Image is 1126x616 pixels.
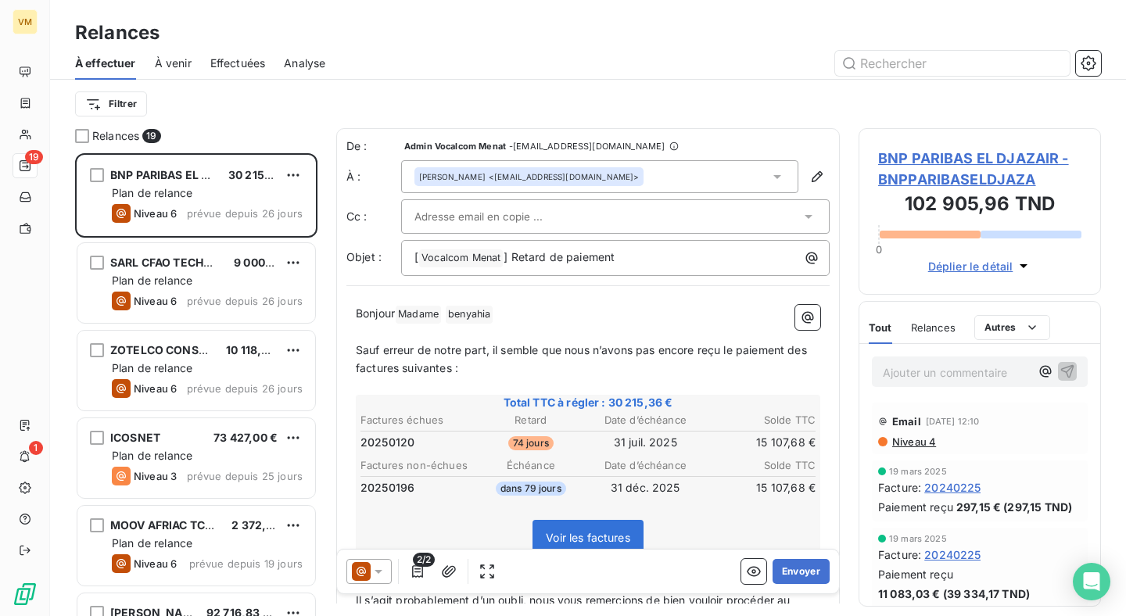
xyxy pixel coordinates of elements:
[923,257,1037,275] button: Déplier le détail
[396,306,441,324] span: Madame
[226,343,302,356] span: 10 118,64 TND
[134,295,177,307] span: Niveau 6
[187,207,303,220] span: prévue depuis 26 jours
[187,382,303,395] span: prévue depuis 26 jours
[589,457,702,474] th: Date d’échéance
[446,306,493,324] span: benyahia
[110,518,250,532] span: MOOV AFRIAC TCHAD S.A
[75,19,160,47] h3: Relances
[360,435,414,450] span: 20250120
[189,557,303,570] span: prévue depuis 19 jours
[704,457,817,474] th: Solde TTC
[878,546,921,563] span: Facture :
[878,586,1030,602] span: 11 083,03 € (39 334,17 TND)
[110,343,263,356] span: ZOTELCO CONSULTING LTD
[112,274,192,287] span: Plan de relance
[228,168,293,181] span: 30 215,36 €
[878,566,953,582] span: Paiement reçu
[346,138,401,154] span: De :
[504,250,615,263] span: ] Retard de paiement
[187,470,303,482] span: prévue depuis 25 jours
[284,56,325,71] span: Analyse
[346,169,401,184] label: À :
[13,582,38,607] img: Logo LeanPay
[75,56,136,71] span: À effectuer
[75,91,147,116] button: Filtrer
[92,128,139,144] span: Relances
[475,412,588,428] th: Retard
[404,141,506,151] span: Admin Vocalcom Menat
[974,315,1050,340] button: Autres
[704,434,817,451] td: 15 107,68 €
[210,56,266,71] span: Effectuées
[546,531,630,544] span: Voir les factures
[414,205,583,228] input: Adresse email en copie ...
[112,361,192,374] span: Plan de relance
[589,412,702,428] th: Date d’échéance
[419,249,503,267] span: Vocalcom Menat
[1073,563,1110,600] div: Open Intercom Messenger
[231,518,291,532] span: 2 372,00 €
[589,434,702,451] td: 31 juil. 2025
[928,258,1013,274] span: Déplier le détail
[13,9,38,34] div: VM
[358,395,818,410] span: Total TTC à régler : 30 215,36 €
[356,343,810,374] span: Sauf erreur de notre part, il semble que nous n’avons pas encore reçu le paiement des factures su...
[891,435,936,448] span: Niveau 4
[878,479,921,496] span: Facture :
[413,553,435,567] span: 2/2
[956,499,1072,515] span: 297,15 € (297,15 TND)
[360,479,473,496] td: 20250196
[234,256,294,269] span: 9 000,00 €
[112,536,192,550] span: Plan de relance
[869,321,892,334] span: Tout
[112,449,192,462] span: Plan de relance
[589,479,702,496] td: 31 déc. 2025
[419,171,639,182] div: <[EMAIL_ADDRESS][DOMAIN_NAME]>
[878,148,1081,190] span: BNP PARIBAS EL DJAZAIR - BNPPARIBASELDJAZA
[110,256,262,269] span: SARL CFAO TECHNOLOGIES
[134,382,177,395] span: Niveau 6
[25,150,43,164] span: 19
[29,441,43,455] span: 1
[876,243,882,256] span: 0
[509,141,665,151] span: - [EMAIL_ADDRESS][DOMAIN_NAME]
[475,457,588,474] th: Échéance
[346,250,382,263] span: Objet :
[75,153,317,616] div: grid
[892,415,921,428] span: Email
[926,417,980,426] span: [DATE] 12:10
[110,168,249,181] span: BNP PARIBAS EL DJAZAIR
[187,295,303,307] span: prévue depuis 26 jours
[704,479,817,496] td: 15 107,68 €
[360,412,473,428] th: Factures échues
[360,457,473,474] th: Factures non-échues
[142,129,160,143] span: 19
[924,546,981,563] span: 20240225
[414,250,418,263] span: [
[508,436,554,450] span: 74 jours
[155,56,192,71] span: À venir
[134,207,177,220] span: Niveau 6
[419,171,486,182] span: [PERSON_NAME]
[134,557,177,570] span: Niveau 6
[878,499,953,515] span: Paiement reçu
[496,482,566,496] span: dans 79 jours
[911,321,956,334] span: Relances
[110,431,160,444] span: ICOSNET
[889,467,947,476] span: 19 mars 2025
[835,51,1070,76] input: Rechercher
[356,306,395,320] span: Bonjour
[213,431,278,444] span: 73 427,00 €
[112,186,192,199] span: Plan de relance
[134,470,177,482] span: Niveau 3
[924,479,981,496] span: 20240225
[878,190,1081,221] h3: 102 905,96 TND
[346,209,401,224] label: Cc :
[704,412,817,428] th: Solde TTC
[773,559,830,584] button: Envoyer
[889,534,947,543] span: 19 mars 2025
